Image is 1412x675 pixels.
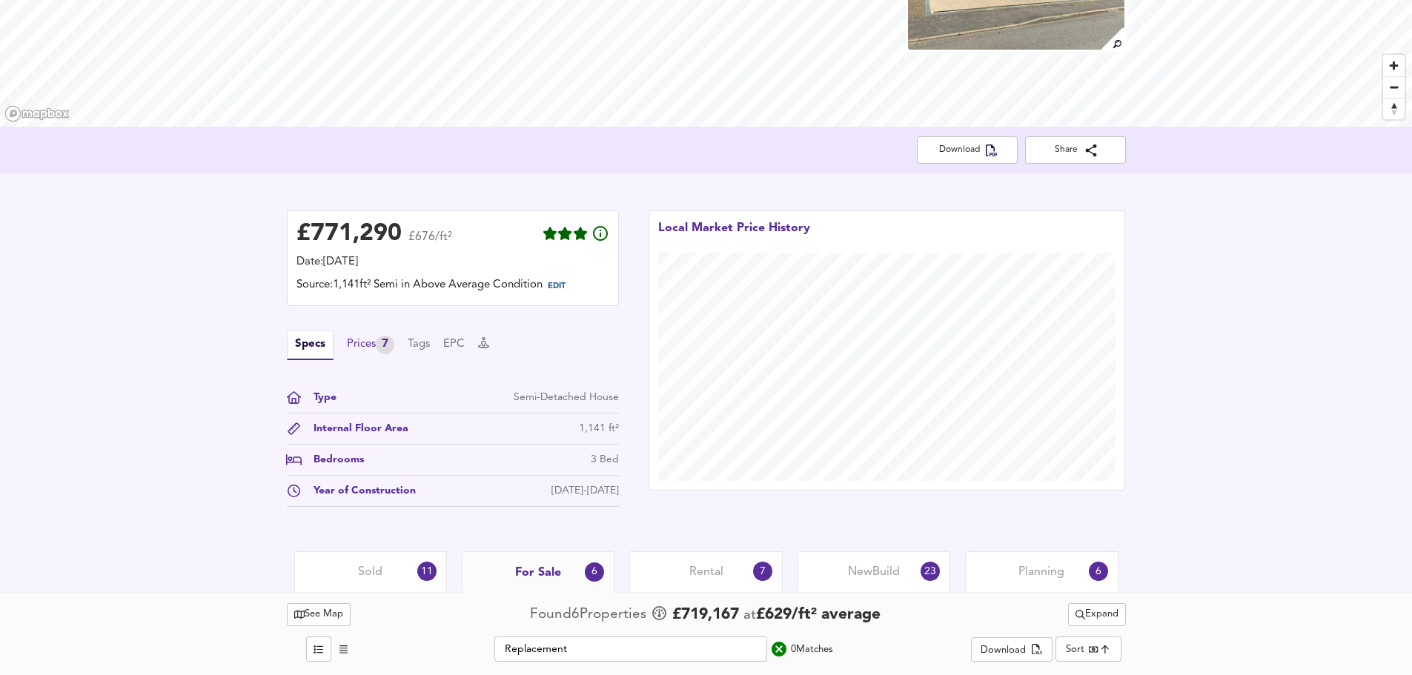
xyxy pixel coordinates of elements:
div: [DATE]-[DATE] [551,483,619,499]
span: See Map [294,606,344,623]
button: search [767,637,791,661]
button: Share [1025,136,1126,164]
div: Sort [1055,636,1121,662]
span: Reset bearing to north [1383,99,1405,119]
span: at [743,608,756,622]
button: Download [917,136,1018,164]
span: Share [1037,142,1114,158]
button: See Map [287,603,351,626]
button: Zoom out [1383,76,1405,98]
span: Planning [1018,564,1064,580]
div: 3 Bed [591,452,619,468]
div: Date: [DATE] [296,254,609,270]
div: 6 [1089,562,1108,581]
div: 7 [376,336,394,354]
span: Rental [689,564,723,580]
div: Prices [347,336,394,354]
span: Sold [358,564,382,580]
div: split button [1068,603,1126,626]
span: £ 719,167 [672,604,739,626]
button: EPC [443,336,465,353]
span: Zoom out [1383,77,1405,98]
button: Prices7 [347,336,394,354]
input: Text Filter... [494,636,767,662]
div: Semi-Detached House [514,390,619,405]
button: Expand [1068,603,1126,626]
button: Tags [408,336,430,353]
span: Download [929,142,1006,158]
span: EDIT [548,282,566,290]
div: Type [302,390,337,405]
div: 6 [585,562,604,582]
div: Year of Construction [302,483,416,499]
div: 1,141 ft² [579,421,619,436]
div: Bedrooms [302,452,364,468]
span: £676/ft² [408,231,452,253]
button: Download [971,637,1052,662]
div: 7 [753,562,772,581]
a: Mapbox homepage [4,105,70,122]
button: Reset bearing to north [1383,98,1405,119]
button: Specs [287,330,334,360]
div: Download [981,642,1026,659]
span: £ 629 / ft² average [756,607,881,622]
div: Sort [1066,642,1084,656]
span: For Sale [515,565,561,581]
div: Found 6 Propert ies [530,605,650,625]
div: Source: 1,141ft² Semi in Above Average Condition [296,277,609,296]
div: 0 Match es [791,642,833,657]
div: split button [971,637,1052,662]
div: £ 771,290 [296,223,402,245]
img: search [1100,26,1126,52]
div: 23 [921,562,940,581]
div: Local Market Price History [658,220,810,253]
div: 11 [417,562,437,581]
span: New Build [848,564,900,580]
div: Internal Floor Area [302,421,408,436]
span: Expand [1075,606,1118,623]
button: Zoom in [1383,55,1405,76]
